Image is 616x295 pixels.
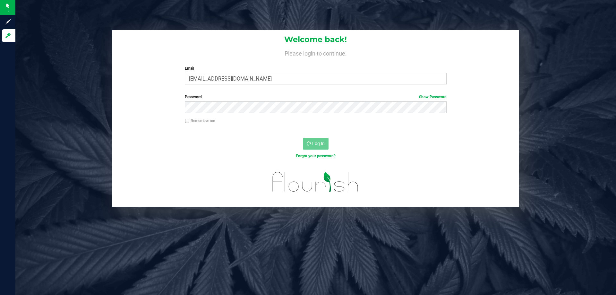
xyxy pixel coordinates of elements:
[5,32,11,39] inline-svg: Log in
[312,141,325,146] span: Log In
[185,65,446,71] label: Email
[5,19,11,25] inline-svg: Sign up
[419,95,447,99] a: Show Password
[303,138,329,150] button: Log In
[296,154,336,158] a: Forgot your password?
[112,35,519,44] h1: Welcome back!
[185,118,215,124] label: Remember me
[265,166,366,198] img: flourish_logo.svg
[185,95,202,99] span: Password
[185,119,189,123] input: Remember me
[112,49,519,56] h4: Please login to continue.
